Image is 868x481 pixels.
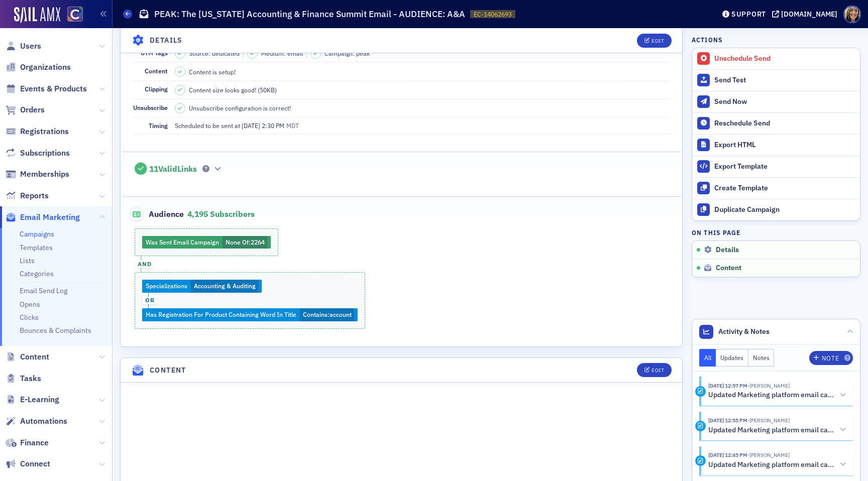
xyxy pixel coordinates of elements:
[242,122,262,130] span: [DATE]
[189,49,240,58] span: Source: dedicated
[6,126,69,137] a: Registrations
[708,382,747,389] time: 10/1/2025 12:57 PM
[324,49,370,58] span: Campaign: peak
[692,228,860,237] h4: On this page
[695,386,706,397] div: Activity
[67,7,83,22] img: SailAMX
[154,8,465,20] h1: PEAK: The [US_STATE] Accounting & Finance Summit Email - AUDIENCE: A&A
[20,326,91,335] a: Bounces & Complaints
[699,349,716,367] button: All
[20,104,45,115] span: Orders
[6,373,41,384] a: Tasks
[6,416,67,427] a: Automations
[6,169,69,180] a: Memberships
[716,264,741,273] span: Content
[692,134,860,156] a: Export HTML
[145,85,168,93] span: Clipping
[187,209,255,219] span: 4,195 Subscribers
[714,184,855,193] div: Create Template
[261,49,303,58] span: Medium: email
[189,67,236,76] span: Content is setup!
[474,10,512,19] span: EC-14062693
[692,48,860,69] button: Unschedule Send
[20,212,80,223] span: Email Marketing
[714,76,855,85] div: Send Test
[714,97,855,106] div: Send Now
[6,437,49,448] a: Finance
[141,49,168,57] span: UTM Tags
[20,313,39,322] a: Clicks
[6,83,87,94] a: Events & Products
[718,326,770,337] span: Activity & Notes
[20,394,59,405] span: E-Learning
[20,458,50,469] span: Connect
[692,156,860,177] a: Export Template
[708,390,846,401] button: Updated Marketing platform email campaign: PEAK: The [US_STATE] Accounting & Finance Summit Email...
[145,67,168,75] span: Content
[20,229,54,238] a: Campaigns
[716,246,739,255] span: Details
[20,62,71,73] span: Organizations
[20,373,41,384] span: Tasks
[150,365,186,376] h4: Content
[20,416,67,427] span: Automations
[6,351,49,363] a: Content
[6,458,50,469] a: Connect
[14,7,60,23] img: SailAMX
[708,425,846,435] button: Updated Marketing platform email campaign: PEAK: The [US_STATE] Accounting & Finance Summit Email...
[708,451,747,458] time: 10/1/2025 12:45 PM
[809,351,853,365] button: Note
[133,103,168,111] span: Unsubscribe
[150,35,183,46] h4: Details
[637,363,672,377] button: Edit
[692,199,860,220] button: Duplicate Campaign
[747,382,790,389] span: Lauren Standiford
[714,54,855,63] div: Unschedule Send
[20,83,87,94] span: Events & Products
[20,286,67,295] a: Email Send Log
[20,41,41,52] span: Users
[747,417,790,424] span: Lauren Standiford
[6,41,41,52] a: Users
[6,104,45,115] a: Orders
[748,349,775,367] button: Notes
[708,391,836,400] h5: Updated Marketing platform email campaign: PEAK: The [US_STATE] Accounting & Finance Summit Email...
[149,164,197,174] span: 11 Valid Links
[262,122,284,130] span: 2:30 PM
[714,205,855,214] div: Duplicate Campaign
[714,141,855,150] div: Export HTML
[714,119,855,128] div: Reschedule Send
[731,10,766,19] div: Support
[20,169,69,180] span: Memberships
[652,38,664,43] div: Edit
[692,112,860,134] button: Reschedule Send
[284,122,299,130] span: MDT
[20,126,69,137] span: Registrations
[652,368,664,373] div: Edit
[708,459,846,470] button: Updated Marketing platform email campaign: PEAK: The [US_STATE] Accounting & Finance Summit Email...
[692,91,860,112] button: Send Now
[20,437,49,448] span: Finance
[6,212,80,223] a: Email Marketing
[637,33,672,47] button: Edit
[714,162,855,171] div: Export Template
[20,300,40,309] a: Opens
[747,451,790,458] span: Lauren Standiford
[695,455,706,466] div: Activity
[20,351,49,363] span: Content
[772,11,841,18] button: [DOMAIN_NAME]
[692,177,860,199] a: Create Template
[822,355,839,361] div: Note
[692,35,723,44] h4: Actions
[6,148,70,159] a: Subscriptions
[781,10,837,19] div: [DOMAIN_NAME]
[695,421,706,431] div: Activity
[20,243,53,252] a: Templates
[130,207,184,221] span: Audience
[6,190,49,201] a: Reports
[175,121,240,130] span: Scheduled to be sent at
[60,7,83,24] a: View Homepage
[708,426,836,435] h5: Updated Marketing platform email campaign: PEAK: The [US_STATE] Accounting & Finance Summit Email...
[20,190,49,201] span: Reports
